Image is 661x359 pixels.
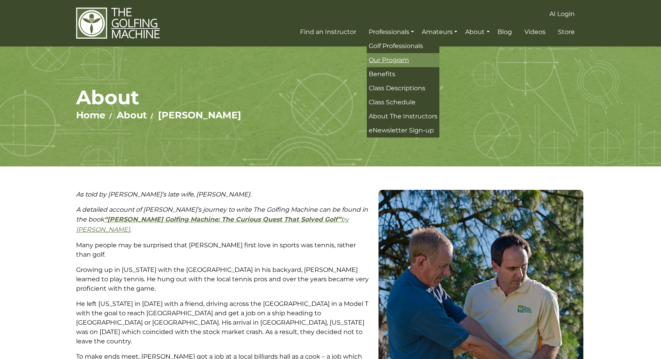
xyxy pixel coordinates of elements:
span: Class Descriptions [369,84,425,92]
strong: “[PERSON_NAME] Golfing Machine: The Curious Quest That Solved Golf” [104,216,341,223]
a: “[PERSON_NAME] Golfing Machine: The Curious Quest That Solved Golf”by [PERSON_NAME]. [76,216,349,233]
a: Store [556,25,577,39]
p: Many people may be surprised that [PERSON_NAME] first love in sports was tennis, rather than golf. [76,241,371,259]
span: Store [558,28,575,36]
span: Videos [524,28,546,36]
span: Our Program [369,56,409,64]
a: Benefits [367,67,439,81]
a: Home [76,109,105,121]
a: AI Login [547,7,577,21]
p: Growing up in [US_STATE] with the [GEOGRAPHIC_DATA] in his backyard, [PERSON_NAME] learned to pla... [76,265,371,293]
a: Class Schedule [367,95,439,109]
a: Amateurs [420,25,459,39]
p: He left [US_STATE] in [DATE] with a friend, driving across the [GEOGRAPHIC_DATA] in a Model T wit... [76,299,371,346]
h1: About [76,86,585,109]
span: Benefits [369,70,395,78]
span: Blog [498,28,512,36]
a: About [463,25,491,39]
a: [PERSON_NAME] [158,109,241,121]
a: eNewsletter Sign-up [367,123,439,138]
span: AI Login [549,10,575,18]
span: About The Instructors [369,113,437,120]
a: Blog [496,25,514,39]
img: The Golfing Machine [76,7,160,39]
a: Golf Professionals [367,39,439,53]
span: eNewsletter Sign-up [369,127,434,134]
a: Professionals [367,25,416,39]
a: Find an Instructor [298,25,358,39]
a: Videos [522,25,547,39]
span: Find an Instructor [300,28,356,36]
span: Class Schedule [369,98,416,106]
span: Golf Professionals [369,42,423,50]
ul: Professionals [367,39,439,138]
a: About The Instructors [367,109,439,123]
em: As told by [PERSON_NAME]’s late wife, [PERSON_NAME]. [76,191,251,198]
a: About [117,109,147,121]
em: A detailed account of [PERSON_NAME]’s journey to write The Golfing Machine can be found in the book [76,206,368,233]
a: Class Descriptions [367,81,439,95]
a: Our Program [367,53,439,67]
